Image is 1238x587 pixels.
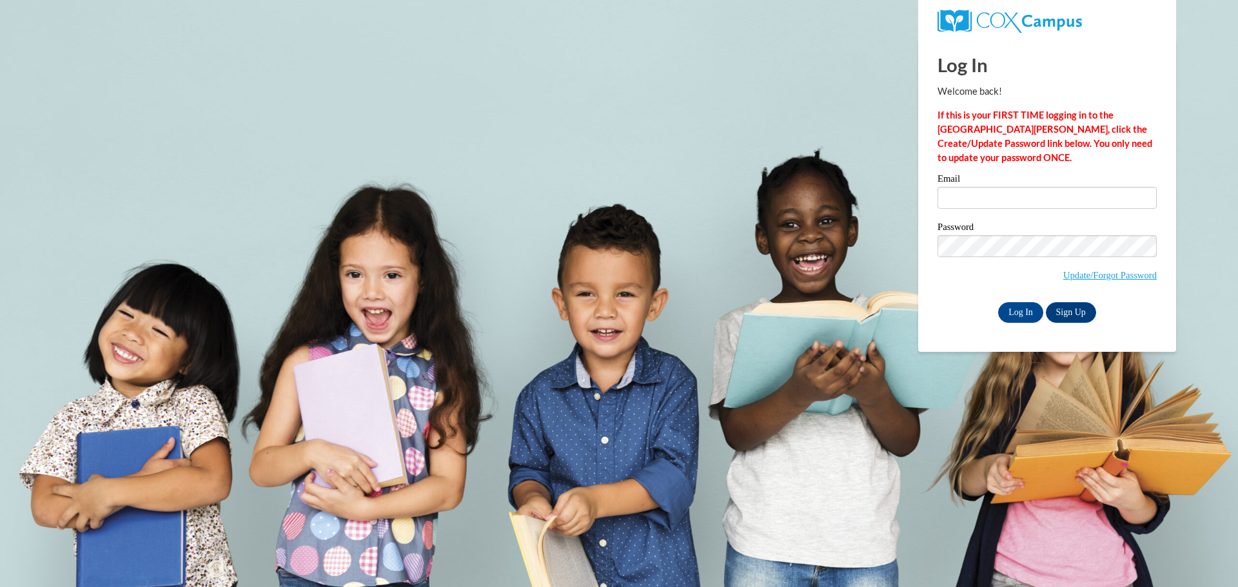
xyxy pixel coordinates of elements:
a: Sign Up [1046,302,1096,323]
label: Password [938,222,1157,235]
a: COX Campus [938,10,1157,33]
p: Welcome back! [938,84,1157,99]
a: Update/Forgot Password [1063,270,1157,280]
input: Log In [998,302,1043,323]
strong: If this is your FIRST TIME logging in to the [GEOGRAPHIC_DATA][PERSON_NAME], click the Create/Upd... [938,110,1152,163]
label: Email [938,174,1157,187]
img: COX Campus [938,10,1082,33]
h1: Log In [938,52,1157,78]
